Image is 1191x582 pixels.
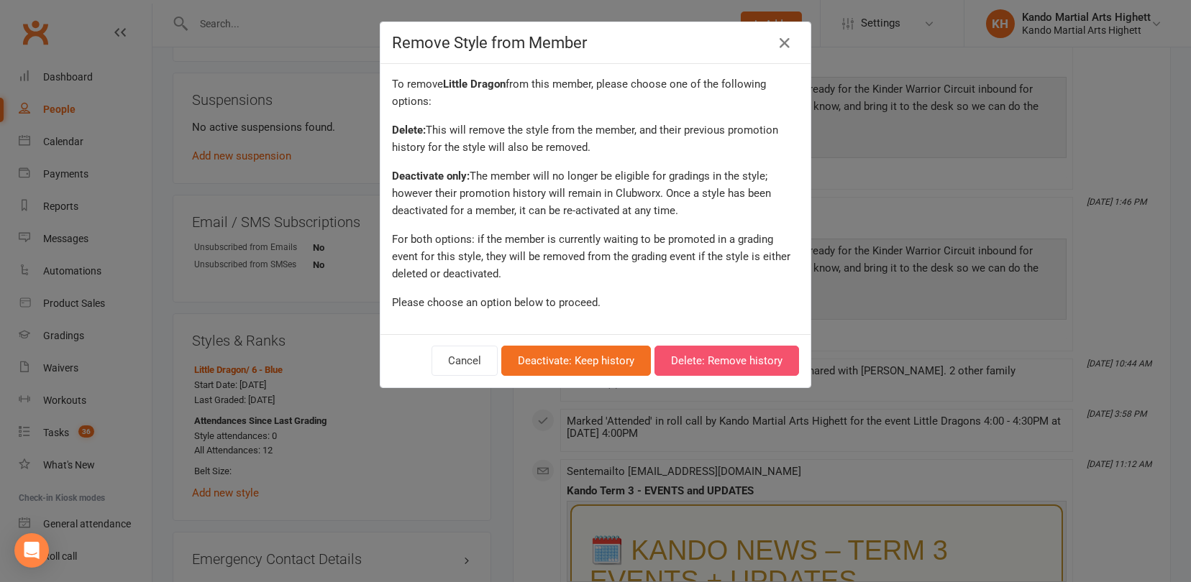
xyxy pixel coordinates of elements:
[392,294,799,311] div: Please choose an option below to proceed.
[392,167,799,219] div: The member will no longer be eligible for gradings in the style; however their promotion history ...
[392,124,426,137] strong: Delete:
[14,533,49,568] div: Open Intercom Messenger
[392,231,799,282] div: For both options: if the member is currently waiting to be promoted in a grading event for this s...
[654,346,799,376] button: Delete: Remove history
[773,32,796,55] a: Close
[443,78,506,91] strong: Little Dragon
[392,75,799,110] div: To remove from this member, please choose one of the following options:
[432,346,498,376] button: Cancel
[501,346,651,376] button: Deactivate: Keep history
[392,34,799,52] h4: Remove Style from Member
[392,170,470,183] strong: Deactivate only:
[392,121,799,156] div: This will remove the style from the member, and their previous promotion history for the style wi...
